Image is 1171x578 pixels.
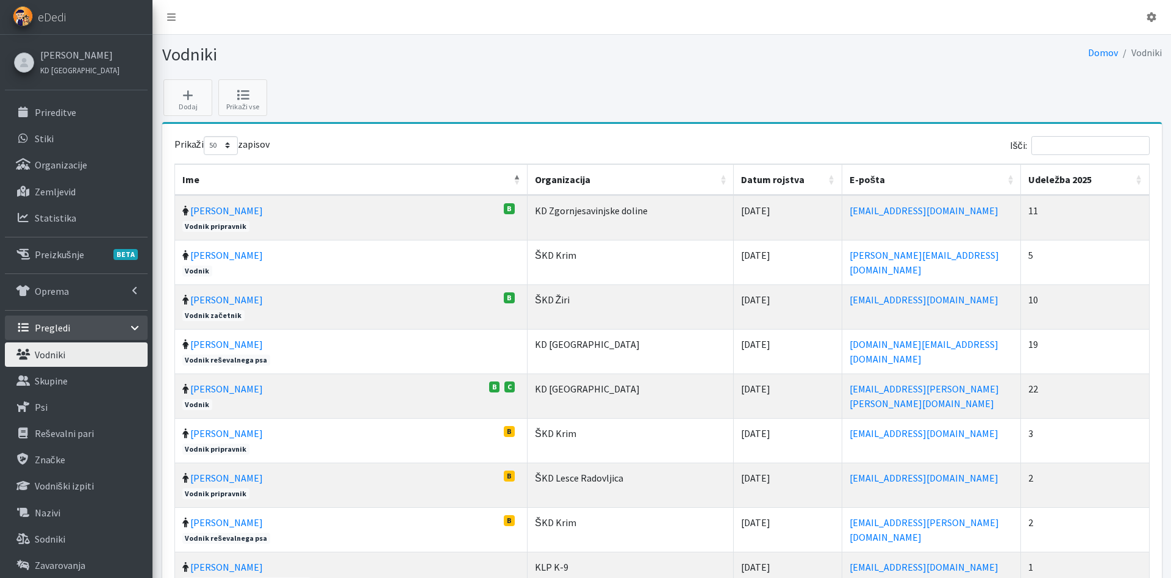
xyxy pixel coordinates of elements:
[528,463,734,507] td: ŠKD Lesce Radovljica
[35,106,76,118] p: Prireditve
[35,349,65,361] p: Vodniki
[5,369,148,393] a: Skupine
[182,399,213,410] span: Vodnik
[190,204,263,217] a: [PERSON_NAME]
[1021,195,1149,240] td: 11
[35,480,94,492] p: Vodniški izpiti
[528,164,734,195] th: Organizacija: vključite za naraščujoči sort
[5,179,148,204] a: Zemljevid
[190,516,263,529] a: [PERSON_NAME]
[504,515,515,526] span: B
[734,240,842,284] td: [DATE]
[5,206,148,230] a: Statistika
[35,375,68,387] p: Skupine
[1021,463,1149,507] td: 2
[35,533,65,545] p: Sodniki
[35,401,48,413] p: Psi
[850,472,998,484] a: [EMAIL_ADDRESS][DOMAIN_NAME]
[190,561,263,573] a: [PERSON_NAME]
[35,559,85,571] p: Zavarovanja
[528,195,734,240] td: KD Zgornjesavinjske doline
[734,507,842,552] td: [DATE]
[850,204,998,217] a: [EMAIL_ADDRESS][DOMAIN_NAME]
[850,338,998,365] a: [DOMAIN_NAME][EMAIL_ADDRESS][DOMAIN_NAME]
[190,338,263,350] a: [PERSON_NAME]
[40,62,120,77] a: KD [GEOGRAPHIC_DATA]
[113,249,138,260] span: BETA
[190,294,263,306] a: [PERSON_NAME]
[5,553,148,577] a: Zavarovanja
[5,153,148,177] a: Organizacije
[5,342,148,367] a: Vodniki
[528,240,734,284] td: ŠKD Krim
[175,164,528,195] th: Ime: vključite za padajoči sort
[850,561,998,573] a: [EMAIL_ADDRESS][DOMAIN_NAME]
[850,294,998,306] a: [EMAIL_ADDRESS][DOMAIN_NAME]
[5,447,148,472] a: Značke
[182,533,270,544] span: Vodnik reševalnega psa
[734,329,842,374] td: [DATE]
[174,136,270,155] label: Prikaži zapisov
[850,383,999,410] a: [EMAIL_ADDRESS][PERSON_NAME][PERSON_NAME][DOMAIN_NAME]
[5,279,148,303] a: Oprema
[528,329,734,374] td: KD [GEOGRAPHIC_DATA]
[734,195,842,240] td: [DATE]
[528,418,734,463] td: ŠKD Krim
[528,284,734,329] td: ŠKD Žiri
[5,500,148,525] a: Nazivi
[5,126,148,151] a: Stiki
[182,355,270,366] span: Vodnik reševalnega psa
[1021,240,1149,284] td: 5
[1021,374,1149,418] td: 22
[734,374,842,418] td: [DATE]
[182,444,250,455] span: Vodnik pripravnik
[218,79,267,116] a: Prikaži vse
[35,212,76,224] p: Statistika
[13,6,33,26] img: eDedi
[1010,136,1150,155] label: Išči:
[5,242,148,267] a: PreizkušnjeBETA
[5,527,148,551] a: Sodniki
[5,395,148,419] a: Psi
[1021,507,1149,552] td: 2
[850,249,999,276] a: [PERSON_NAME][EMAIL_ADDRESS][DOMAIN_NAME]
[1118,44,1162,62] li: Vodniki
[850,427,998,439] a: [EMAIL_ADDRESS][DOMAIN_NAME]
[182,221,250,232] span: Vodnik pripravnik
[190,249,263,261] a: [PERSON_NAME]
[5,100,148,125] a: Prireditve
[5,316,148,340] a: Pregledi
[40,65,120,75] small: KD [GEOGRAPHIC_DATA]
[190,472,263,484] a: [PERSON_NAME]
[842,164,1022,195] th: E-pošta: vključite za naraščujoči sort
[734,418,842,463] td: [DATE]
[204,136,238,155] select: Prikažizapisov
[1021,418,1149,463] td: 3
[5,421,148,446] a: Reševalni pari
[35,159,87,171] p: Organizacije
[35,285,69,297] p: Oprema
[190,427,263,439] a: [PERSON_NAME]
[1021,164,1149,195] th: Udeležba 2025: vključite za naraščujoči sort
[504,471,515,482] span: B
[40,48,120,62] a: [PERSON_NAME]
[528,374,734,418] td: KD [GEOGRAPHIC_DATA]
[504,381,515,392] span: C
[5,474,148,498] a: Vodniški izpiti
[182,310,245,321] span: Vodnik začetnik
[182,266,213,276] span: Vodnik
[35,453,65,466] p: Značke
[504,292,515,303] span: B
[190,383,263,395] a: [PERSON_NAME]
[1021,284,1149,329] td: 10
[35,132,54,145] p: Stiki
[504,426,515,437] span: B
[1031,136,1150,155] input: Išči:
[163,79,212,116] a: Dodaj
[1088,46,1118,59] a: Domov
[35,248,84,261] p: Preizkušnje
[734,164,842,195] th: Datum rojstva: vključite za naraščujoči sort
[182,488,250,499] span: Vodnik pripravnik
[1021,329,1149,374] td: 19
[35,186,76,198] p: Zemljevid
